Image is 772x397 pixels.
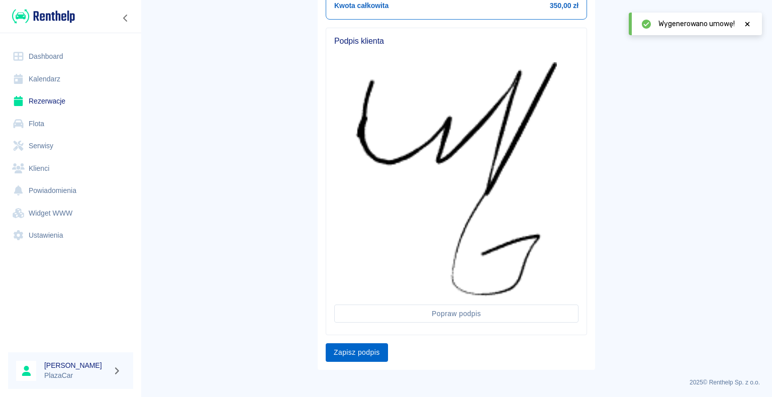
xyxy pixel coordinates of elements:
a: Renthelp logo [8,8,75,25]
button: Zwiń nawigację [118,12,133,25]
span: Wygenerowano umowę! [658,19,735,29]
a: Klienci [8,157,133,180]
p: 2025 © Renthelp Sp. z o.o. [153,378,760,387]
a: Dashboard [8,45,133,68]
button: Zapisz podpis [326,343,388,362]
a: Kalendarz [8,68,133,90]
a: Rezerwacje [8,90,133,113]
h6: 350,00 zł [550,1,578,11]
a: Ustawienia [8,224,133,247]
h6: Kwota całkowita [334,1,389,11]
p: PlazaCar [44,370,109,381]
button: Popraw podpis [334,305,578,323]
span: Podpis klienta [334,36,578,46]
a: Flota [8,113,133,135]
h6: [PERSON_NAME] [44,360,109,370]
img: Podpis [356,62,557,296]
a: Powiadomienia [8,179,133,202]
a: Widget WWW [8,202,133,225]
a: Serwisy [8,135,133,157]
img: Renthelp logo [12,8,75,25]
